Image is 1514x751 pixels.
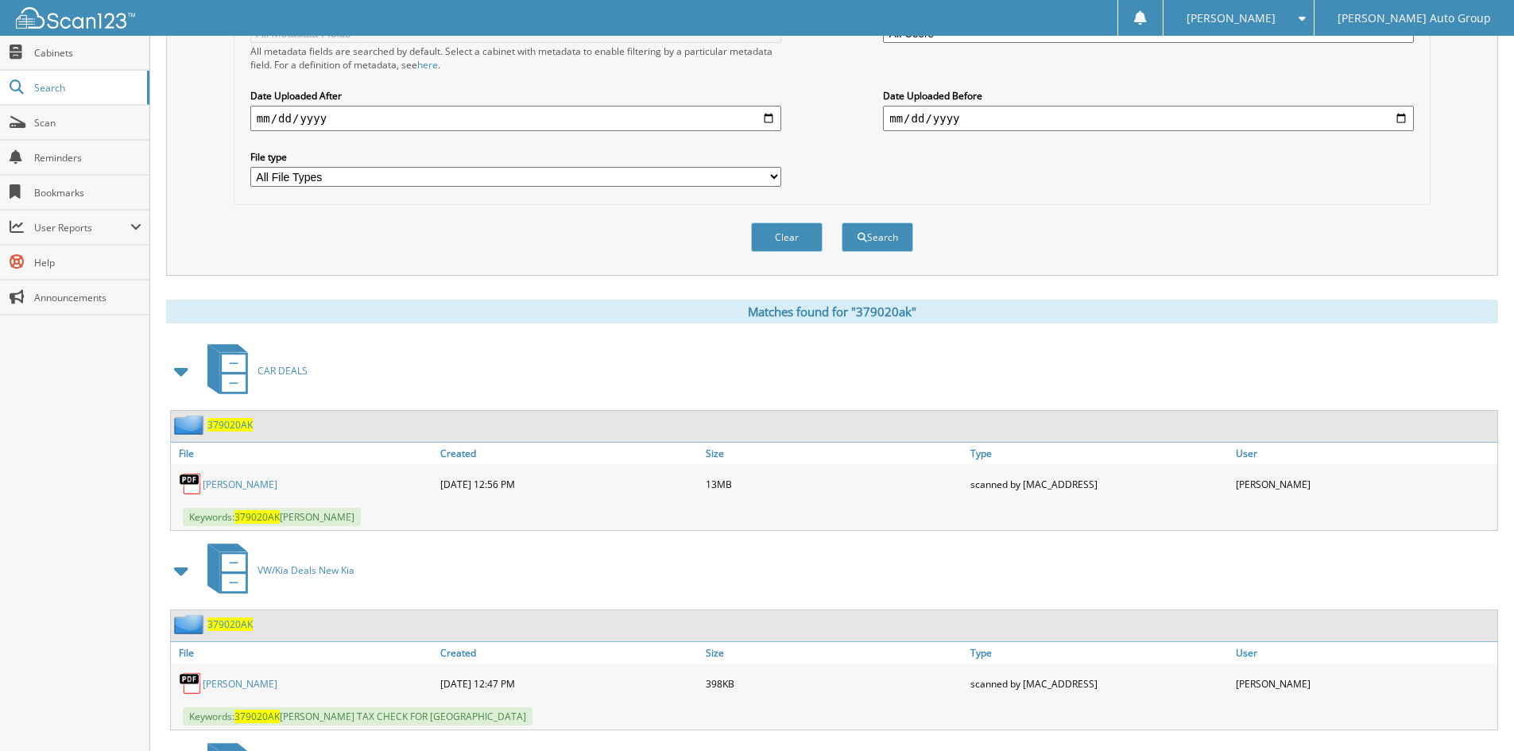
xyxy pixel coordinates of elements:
[183,508,361,526] span: Keywords: [PERSON_NAME]
[257,364,308,377] span: CAR DEALS
[702,443,967,464] a: Size
[702,468,967,500] div: 13MB
[1232,668,1497,699] div: [PERSON_NAME]
[34,221,130,234] span: User Reports
[702,642,967,664] a: Size
[1232,468,1497,500] div: [PERSON_NAME]
[234,510,280,524] span: 379020AK
[436,468,702,500] div: [DATE] 12:56 PM
[183,707,532,726] span: Keywords: [PERSON_NAME] TAX CHECK FOR [GEOGRAPHIC_DATA]
[842,223,913,252] button: Search
[203,677,277,691] a: [PERSON_NAME]
[417,58,438,72] a: here
[34,116,141,130] span: Scan
[34,151,141,165] span: Reminders
[34,291,141,304] span: Announcements
[751,223,823,252] button: Clear
[966,642,1232,664] a: Type
[34,81,139,95] span: Search
[207,617,253,631] a: 379020AK
[34,256,141,269] span: Help
[250,150,781,164] label: File type
[250,45,781,72] div: All metadata fields are searched by default. Select a cabinet with metadata to enable filtering b...
[436,443,702,464] a: Created
[966,443,1232,464] a: Type
[198,539,354,602] a: VW/Kia Deals New Kia
[966,668,1232,699] div: scanned by [MAC_ADDRESS]
[174,415,207,435] img: folder2.png
[34,46,141,60] span: Cabinets
[171,642,436,664] a: File
[171,443,436,464] a: File
[257,563,354,577] span: VW/Kia Deals New Kia
[179,672,203,695] img: PDF.png
[1187,14,1276,23] span: [PERSON_NAME]
[179,472,203,496] img: PDF.png
[883,106,1414,131] input: end
[436,642,702,664] a: Created
[883,89,1414,103] label: Date Uploaded Before
[966,468,1232,500] div: scanned by [MAC_ADDRESS]
[203,478,277,491] a: [PERSON_NAME]
[250,89,781,103] label: Date Uploaded After
[1232,443,1497,464] a: User
[16,7,135,29] img: scan123-logo-white.svg
[174,614,207,634] img: folder2.png
[34,186,141,199] span: Bookmarks
[198,339,308,402] a: CAR DEALS
[1338,14,1491,23] span: [PERSON_NAME] Auto Group
[207,418,253,432] a: 379020AK
[702,668,967,699] div: 398KB
[234,710,280,723] span: 379020AK
[1232,642,1497,664] a: User
[250,106,781,131] input: start
[1435,675,1514,751] iframe: Chat Widget
[166,300,1498,323] div: Matches found for "379020ak"
[436,668,702,699] div: [DATE] 12:47 PM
